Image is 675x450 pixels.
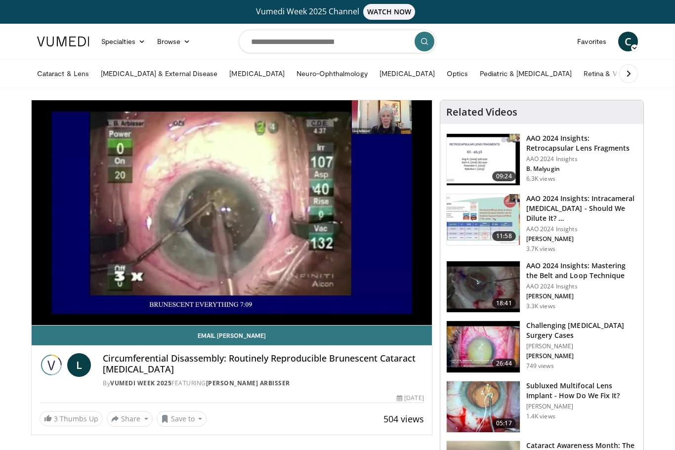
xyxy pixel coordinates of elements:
div: [DATE] [397,394,423,403]
a: [MEDICAL_DATA] [374,64,441,83]
img: 01f52a5c-6a53-4eb2-8a1d-dad0d168ea80.150x105_q85_crop-smart_upscale.jpg [447,134,520,185]
a: [MEDICAL_DATA] [223,64,291,83]
a: 09:24 AAO 2024 Insights: Retrocapsular Lens Fragments AAO 2024 Insights B. Malyugin 6.3K views [446,133,637,186]
a: C [618,32,638,51]
span: 09:24 [492,171,516,181]
a: Specialties [95,32,151,51]
img: de733f49-b136-4bdc-9e00-4021288efeb7.150x105_q85_crop-smart_upscale.jpg [447,194,520,245]
p: 3.3K views [526,302,555,310]
p: [PERSON_NAME] [526,342,637,350]
p: 6.3K views [526,175,555,183]
span: WATCH NOW [363,4,416,20]
h3: AAO 2024 Insights: Retrocapsular Lens Fragments [526,133,637,153]
input: Search topics, interventions [239,30,436,53]
h3: Subluxed Multifocal Lens Implant - How Do We Fix It? [526,381,637,401]
h3: Challenging [MEDICAL_DATA] Surgery Cases [526,321,637,340]
div: By FEATURING [103,379,424,388]
a: [MEDICAL_DATA] & External Disease [95,64,223,83]
a: Retina & Vitreous [578,64,645,83]
h4: Related Videos [446,106,517,118]
a: 18:41 AAO 2024 Insights: Mastering the Belt and Loop Technique AAO 2024 Insights [PERSON_NAME] 3.... [446,261,637,313]
a: Favorites [571,32,612,51]
p: B. Malyugin [526,165,637,173]
p: 749 views [526,362,554,370]
img: VuMedi Logo [37,37,89,46]
h4: Circumferential Disassembly: Routinely Reproducible Brunescent Cataract [MEDICAL_DATA] [103,353,424,374]
span: 11:58 [492,231,516,241]
p: 1.4K views [526,412,555,420]
p: 3.7K views [526,245,555,253]
span: 504 views [383,413,424,425]
p: AAO 2024 Insights [526,155,637,163]
a: 26:44 Challenging [MEDICAL_DATA] Surgery Cases [PERSON_NAME] [PERSON_NAME] 749 views [446,321,637,373]
h3: AAO 2024 Insights: Mastering the Belt and Loop Technique [526,261,637,281]
span: 26:44 [492,359,516,368]
a: 11:58 AAO 2024 Insights: Intracameral [MEDICAL_DATA] - Should We Dilute It? … AAO 2024 Insights [... [446,194,637,253]
a: Browse [151,32,197,51]
a: Pediatric & [MEDICAL_DATA] [474,64,578,83]
a: Cataract & Lens [31,64,95,83]
p: AAO 2024 Insights [526,225,637,233]
p: [PERSON_NAME] [526,235,637,243]
p: [PERSON_NAME] [526,292,637,300]
p: [PERSON_NAME] [526,403,637,410]
a: [PERSON_NAME] Arbisser [206,379,290,387]
a: Neuro-Ophthalmology [291,64,373,83]
a: Vumedi Week 2025 ChannelWATCH NOW [39,4,636,20]
a: L [67,353,91,377]
a: Email [PERSON_NAME] [32,326,432,345]
img: 05a6f048-9eed-46a7-93e1-844e43fc910c.150x105_q85_crop-smart_upscale.jpg [447,321,520,372]
span: 05:17 [492,418,516,428]
button: Save to [157,411,207,427]
span: 18:41 [492,298,516,308]
img: 3fc25be6-574f-41c0-96b9-b0d00904b018.150x105_q85_crop-smart_upscale.jpg [447,381,520,433]
span: 3 [54,414,58,423]
p: AAO 2024 Insights [526,283,637,290]
a: Optics [441,64,474,83]
video-js: Video Player [32,100,432,326]
img: Vumedi Week 2025 [40,353,63,377]
h3: AAO 2024 Insights: Intracameral [MEDICAL_DATA] - Should We Dilute It? … [526,194,637,223]
a: Vumedi Week 2025 [110,379,171,387]
a: 05:17 Subluxed Multifocal Lens Implant - How Do We Fix It? [PERSON_NAME] 1.4K views [446,381,637,433]
p: [PERSON_NAME] [526,352,637,360]
button: Share [107,411,153,427]
a: 3 Thumbs Up [40,411,103,426]
img: 22a3a3a3-03de-4b31-bd81-a17540334f4a.150x105_q85_crop-smart_upscale.jpg [447,261,520,313]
